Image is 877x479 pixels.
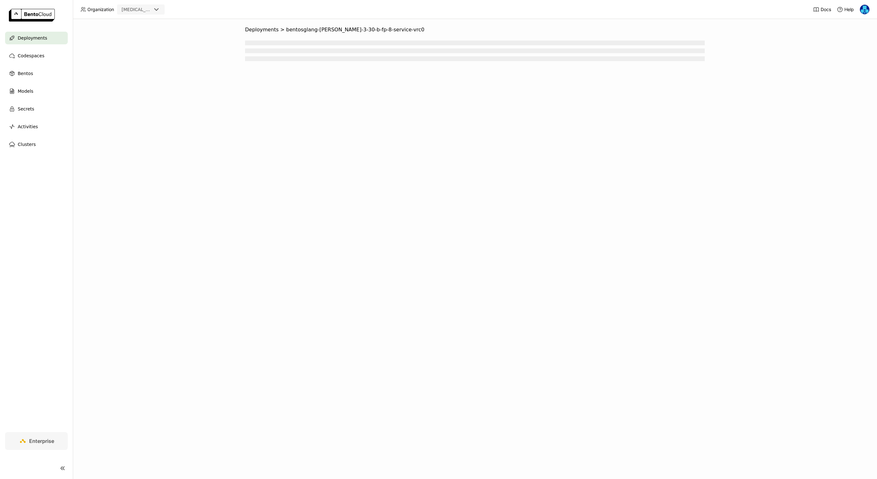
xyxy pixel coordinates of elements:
span: Clusters [18,141,36,148]
a: Deployments [5,32,68,44]
span: Deployments [18,34,47,42]
span: Enterprise [29,438,54,444]
a: Enterprise [5,432,68,450]
span: Bentos [18,70,33,77]
a: Codespaces [5,49,68,62]
a: Bentos [5,67,68,80]
a: Docs [813,6,831,13]
span: Secrets [18,105,34,113]
img: Yi Guo [860,5,869,14]
a: Clusters [5,138,68,151]
span: bentosglang-[PERSON_NAME]-3-30-b-fp-8-service-vrc0 [286,27,425,33]
div: Help [837,6,854,13]
img: logo [9,9,55,22]
span: Docs [821,7,831,12]
span: Help [844,7,854,12]
nav: Breadcrumbs navigation [245,27,705,33]
a: Models [5,85,68,98]
span: Activities [18,123,38,130]
a: Activities [5,120,68,133]
div: [MEDICAL_DATA] [122,6,151,13]
span: > [279,27,286,33]
span: Organization [87,7,114,12]
span: Deployments [245,27,279,33]
a: Secrets [5,103,68,115]
input: Selected revia. [152,7,153,13]
span: Codespaces [18,52,44,60]
span: Models [18,87,33,95]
